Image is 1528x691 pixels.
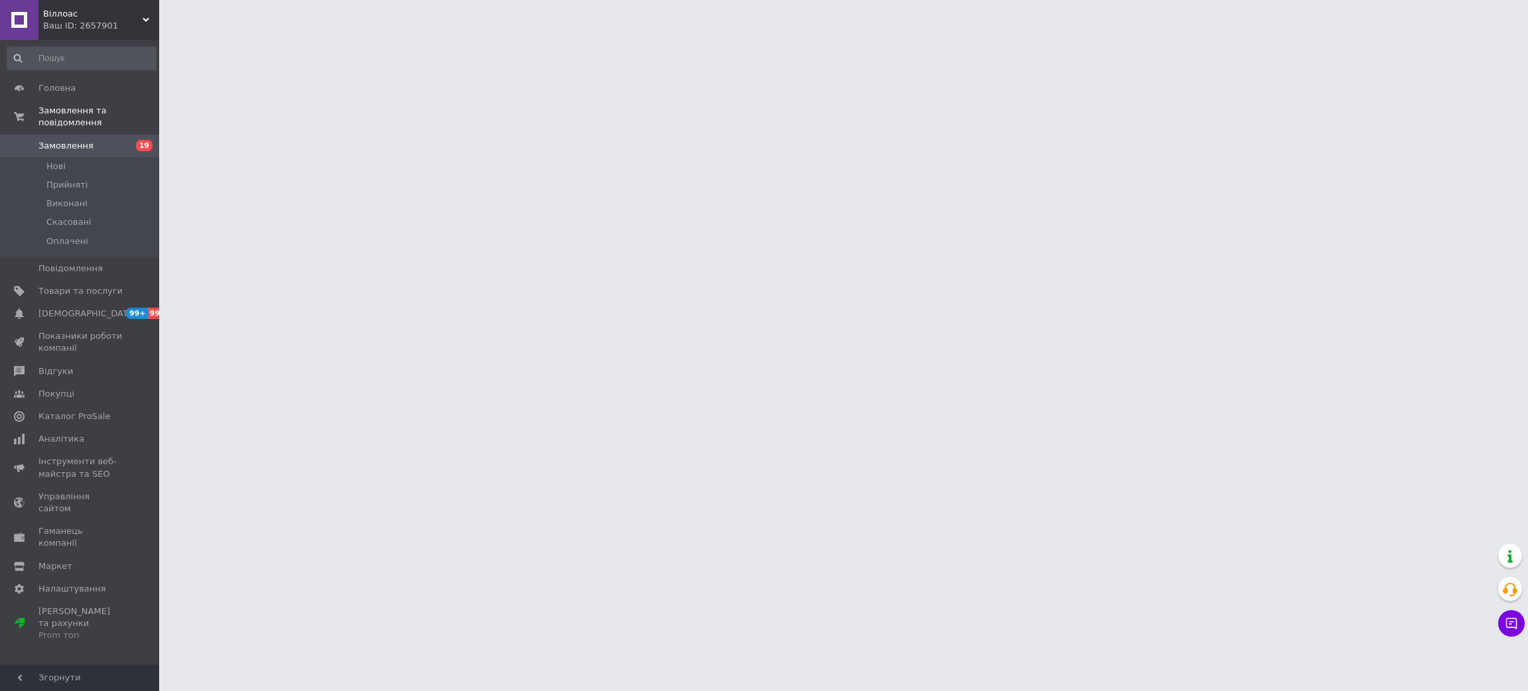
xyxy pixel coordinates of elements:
[46,179,88,191] span: Прийняті
[46,160,66,172] span: Нові
[38,82,76,94] span: Головна
[38,491,123,515] span: Управління сайтом
[43,20,159,32] div: Ваш ID: 2657901
[38,330,123,354] span: Показники роботи компанії
[38,456,123,479] span: Інструменти веб-майстра та SEO
[38,433,84,445] span: Аналітика
[136,140,153,151] span: 19
[38,388,74,400] span: Покупці
[38,308,137,320] span: [DEMOGRAPHIC_DATA]
[38,605,123,642] span: [PERSON_NAME] та рахунки
[38,105,159,129] span: Замовлення та повідомлення
[46,216,92,228] span: Скасовані
[126,308,148,319] span: 99+
[43,8,143,20] span: Віллоас
[7,46,157,70] input: Пошук
[38,140,94,152] span: Замовлення
[38,285,123,297] span: Товари та послуги
[38,365,73,377] span: Відгуки
[148,308,170,319] span: 99+
[46,235,88,247] span: Оплачені
[38,410,110,422] span: Каталог ProSale
[38,263,103,275] span: Повідомлення
[46,198,88,210] span: Виконані
[1498,610,1525,637] button: Чат з покупцем
[38,525,123,549] span: Гаманець компанії
[38,629,123,641] div: Prom топ
[38,583,106,595] span: Налаштування
[38,560,72,572] span: Маркет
